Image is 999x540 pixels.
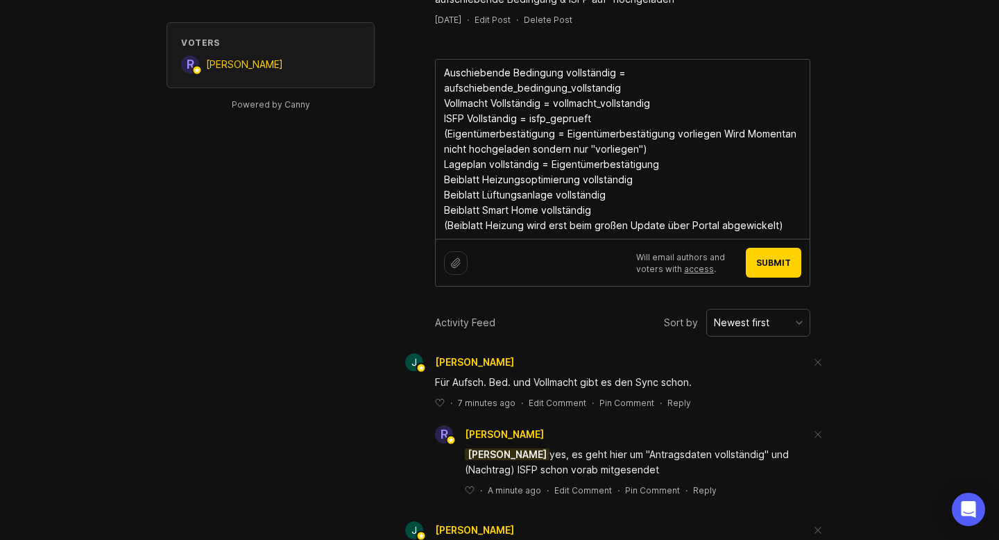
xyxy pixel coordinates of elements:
[592,397,594,409] div: ·
[436,60,810,239] textarea: Auschiebende Bedingung vollständig = aufschiebende_bedingung_vollstandig Vollmacht Vollständig = ...
[416,363,427,373] img: member badge
[756,258,791,268] span: Submit
[427,425,544,444] a: R[PERSON_NAME]
[435,315,495,330] div: Activity Feed
[547,484,549,496] div: ·
[465,428,544,440] span: [PERSON_NAME]
[667,397,691,409] div: Reply
[746,248,801,278] button: Submit
[397,353,514,371] a: Julian Schmidt[PERSON_NAME]
[465,447,810,478] div: yes, es geht hier um "Antragsdaten vollständig" und (Nachtrag) ISFP schon vorab mitgesendet
[467,14,469,26] div: ·
[446,435,456,446] img: member badge
[405,521,423,539] img: Julian Schmidt
[465,448,549,460] span: [PERSON_NAME]
[952,493,985,526] div: Open Intercom Messenger
[714,315,769,330] div: Newest first
[693,484,717,496] div: Reply
[524,14,572,26] div: Delete Post
[516,14,518,26] div: ·
[660,397,662,409] div: ·
[488,484,541,496] span: A minute ago
[480,484,482,496] div: ·
[625,484,680,496] div: Pin Comment
[435,375,810,390] div: Für Aufsch. Bed. und Vollmacht gibt es den Sync schon.
[475,14,511,26] div: Edit Post
[458,397,515,409] span: 7 minutes ago
[405,353,423,371] img: Julian Schmidt
[636,251,737,275] p: Will email authors and voters with .
[685,484,688,496] div: ·
[181,37,360,49] div: Voters
[617,484,620,496] div: ·
[450,397,452,409] div: ·
[435,524,514,536] span: [PERSON_NAME]
[206,58,283,70] span: [PERSON_NAME]
[521,397,523,409] div: ·
[529,397,586,409] div: Edit Comment
[181,56,199,74] div: R
[397,521,514,539] a: Julian Schmidt[PERSON_NAME]
[181,56,283,74] a: R[PERSON_NAME]
[192,65,203,76] img: member badge
[435,425,453,444] div: R
[684,264,714,274] a: access
[435,14,461,26] a: [DATE]
[554,484,612,496] div: Edit Comment
[599,397,654,409] div: Pin Comment
[664,315,698,330] span: Sort by
[230,96,312,112] a: Powered by Canny
[435,356,514,368] span: [PERSON_NAME]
